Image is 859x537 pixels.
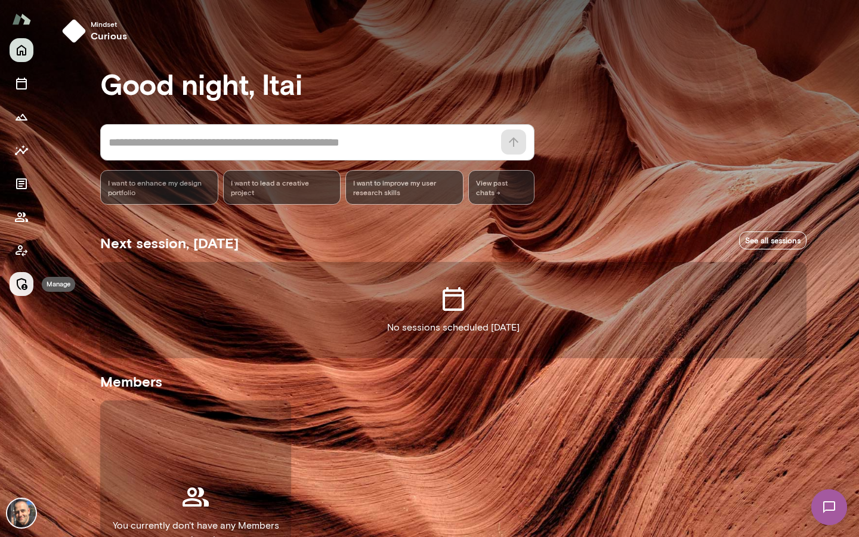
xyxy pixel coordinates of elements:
[231,178,333,197] span: I want to lead a creative project
[10,105,33,129] button: Growth Plan
[100,233,239,252] h5: Next session, [DATE]
[12,8,31,30] img: Mento
[10,138,33,162] button: Insights
[10,72,33,95] button: Sessions
[387,320,520,335] p: No sessions scheduled [DATE]
[91,19,127,29] span: Mindset
[91,29,127,43] h6: curious
[108,178,211,197] span: I want to enhance my design portfolio
[345,170,464,205] div: I want to improve my user research skills
[100,372,807,391] h5: Members
[10,272,33,296] button: Manage
[42,277,75,292] div: Manage
[353,178,456,197] span: I want to improve my user research skills
[739,232,807,250] a: See all sessions
[57,14,137,48] button: Mindsetcurious
[223,170,341,205] div: I want to lead a creative project
[7,499,36,527] img: Itai Rabinowitz
[10,172,33,196] button: Documents
[100,170,218,205] div: I want to enhance my design portfolio
[62,19,86,43] img: mindset
[100,67,807,100] h3: Good night, Itai
[10,38,33,62] button: Home
[10,239,33,263] button: Client app
[10,205,33,229] button: Members
[468,170,534,205] span: View past chats ->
